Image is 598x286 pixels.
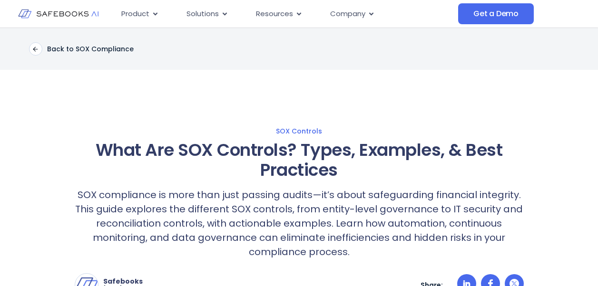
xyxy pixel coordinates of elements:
span: Company [330,9,365,19]
p: Back to SOX Compliance [47,45,134,53]
nav: Menu [114,5,458,23]
p: SOX compliance is more than just passing audits—it’s about safeguarding financial integrity. This... [75,188,524,259]
a: Back to SOX Compliance [29,42,134,56]
h1: What Are SOX Controls? Types, Examples, & Best Practices [75,140,524,180]
span: Resources [256,9,293,19]
p: Safebooks [103,277,168,286]
span: Solutions [186,9,219,19]
span: Get a Demo [473,9,519,19]
div: Menu Toggle [114,5,458,23]
a: Get a Demo [458,3,534,24]
span: Product [121,9,149,19]
a: SOX Controls [10,127,588,135]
